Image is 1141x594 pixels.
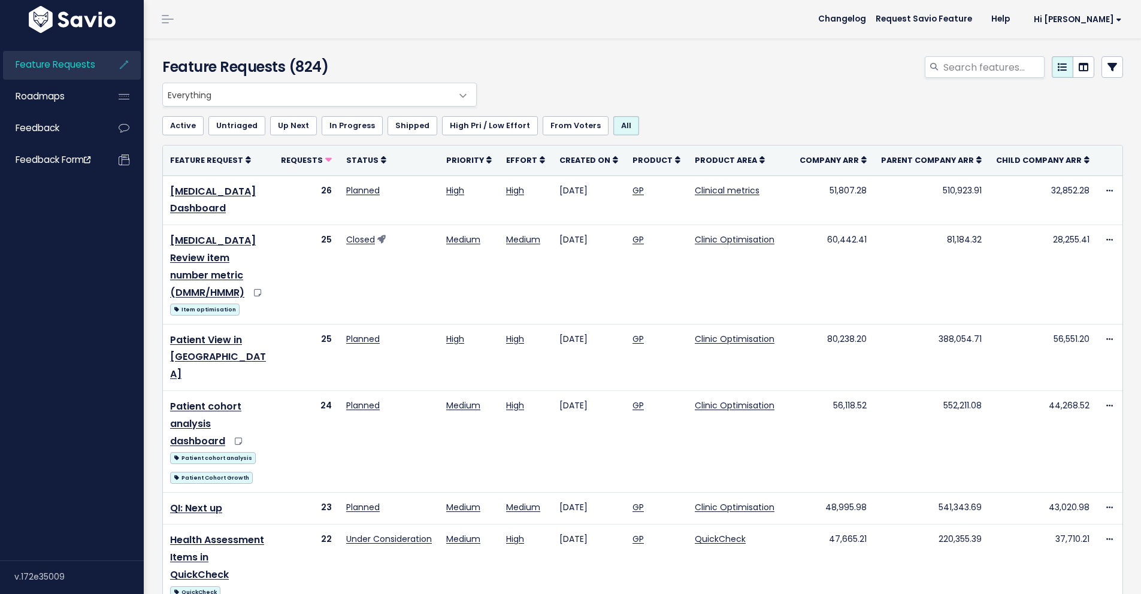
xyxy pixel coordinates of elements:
span: Everything [162,83,477,107]
a: Feedback form [3,146,99,174]
a: GP [632,501,644,513]
td: 26 [274,175,339,225]
td: 44,268.52 [989,390,1097,492]
a: Clinic Optimisation [695,333,774,345]
a: Effort [506,154,545,166]
a: Parent Company ARR [881,154,982,166]
a: Clinical metrics [695,184,759,196]
a: High [446,184,464,196]
ul: Filter feature requests [162,116,1123,135]
a: [MEDICAL_DATA] Review item number metric (DMMR/HMMR) [170,234,256,299]
td: 80,238.20 [792,324,874,390]
input: Search features... [942,56,1045,78]
span: Feedback form [16,153,90,166]
span: Requests [281,155,323,165]
a: Requests [281,154,332,166]
span: Patient cohort analysis [170,452,256,464]
a: Health Assessment Items in QuickCheck [170,533,264,581]
td: 23 [274,492,339,525]
span: Product Area [695,155,757,165]
td: 56,551.20 [989,324,1097,390]
a: Product Area [695,154,765,166]
span: Roadmaps [16,90,65,102]
a: GP [632,333,644,345]
a: Clinic Optimisation [695,501,774,513]
td: 60,442.41 [792,225,874,324]
a: Patient cohort analysis [170,450,256,465]
a: Roadmaps [3,83,99,110]
td: 43,020.98 [989,492,1097,525]
td: [DATE] [552,492,625,525]
td: 510,923.91 [874,175,989,225]
a: Planned [346,501,380,513]
span: Feature Requests [16,58,95,71]
a: Status [346,154,386,166]
a: GP [632,184,644,196]
td: 388,054.71 [874,324,989,390]
a: High Pri / Low Effort [442,116,538,135]
a: High [506,333,524,345]
a: Up Next [270,116,317,135]
h4: Feature Requests (824) [162,56,471,78]
td: 56,118.52 [792,390,874,492]
span: Child Company ARR [996,155,1082,165]
span: Status [346,155,379,165]
td: [DATE] [552,324,625,390]
a: GP [632,234,644,246]
a: Medium [446,234,480,246]
td: [DATE] [552,390,625,492]
a: Medium [446,533,480,545]
a: Feedback [3,114,99,142]
td: 541,343.69 [874,492,989,525]
span: Parent Company ARR [881,155,974,165]
td: 81,184.32 [874,225,989,324]
span: Changelog [818,15,866,23]
a: Feature Request [170,154,251,166]
span: Feature Request [170,155,243,165]
a: Medium [506,501,540,513]
a: Priority [446,154,492,166]
a: Shipped [388,116,437,135]
a: QI: Next up [170,501,222,515]
a: Under Consideration [346,533,432,545]
a: Hi [PERSON_NAME] [1019,10,1131,29]
a: Closed [346,234,375,246]
td: 24 [274,390,339,492]
a: Medium [446,501,480,513]
a: In Progress [322,116,383,135]
td: 552,211.08 [874,390,989,492]
td: 25 [274,225,339,324]
span: Effort [506,155,537,165]
a: Medium [506,234,540,246]
td: 48,995.98 [792,492,874,525]
span: Product [632,155,673,165]
td: 25 [274,324,339,390]
a: Request Savio Feature [866,10,982,28]
div: v.172e35009 [14,561,144,592]
a: From Voters [543,116,609,135]
span: Everything [163,83,452,106]
img: logo-white.9d6f32f41409.svg [26,6,119,33]
span: Patient Cohort Growth [170,472,253,484]
a: Company ARR [800,154,867,166]
span: Company ARR [800,155,859,165]
a: High [506,184,524,196]
td: 28,255.41 [989,225,1097,324]
a: Patient View in [GEOGRAPHIC_DATA] [170,333,266,381]
a: Patient Cohort Growth [170,469,253,484]
a: Medium [446,399,480,411]
a: Clinic Optimisation [695,399,774,411]
a: Planned [346,399,380,411]
a: Help [982,10,1019,28]
span: Hi [PERSON_NAME] [1034,15,1122,24]
a: Untriaged [208,116,265,135]
a: [MEDICAL_DATA] Dashboard [170,184,256,216]
a: High [506,399,524,411]
td: [DATE] [552,225,625,324]
a: Clinic Optimisation [695,234,774,246]
a: GP [632,399,644,411]
span: Item optimisation [170,304,240,316]
a: High [506,533,524,545]
a: High [446,333,464,345]
a: Patient cohort analysis dashboard [170,399,241,448]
